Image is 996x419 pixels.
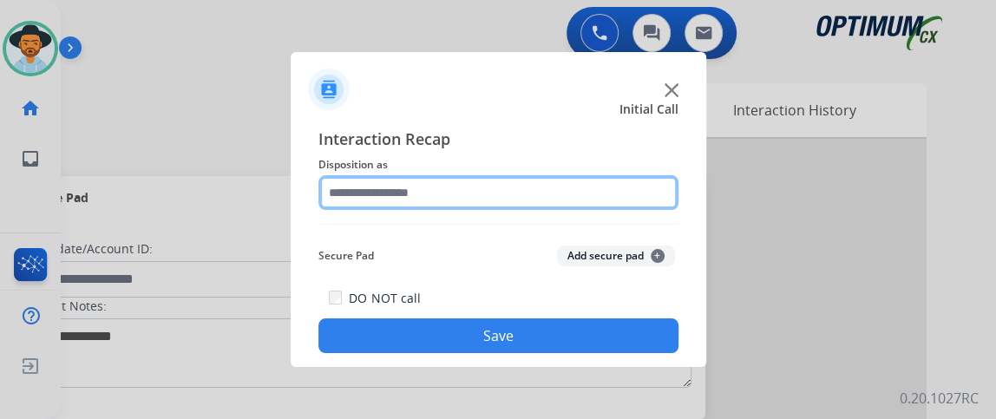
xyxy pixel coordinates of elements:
[349,290,420,307] label: DO NOT call
[557,246,675,266] button: Add secure pad+
[318,154,678,175] span: Disposition as
[318,224,678,225] img: contact-recap-line.svg
[318,127,678,154] span: Interaction Recap
[308,69,350,110] img: contactIcon
[318,246,374,266] span: Secure Pad
[619,101,678,118] span: Initial Call
[651,249,665,263] span: +
[900,388,979,409] p: 0.20.1027RC
[318,318,678,353] button: Save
